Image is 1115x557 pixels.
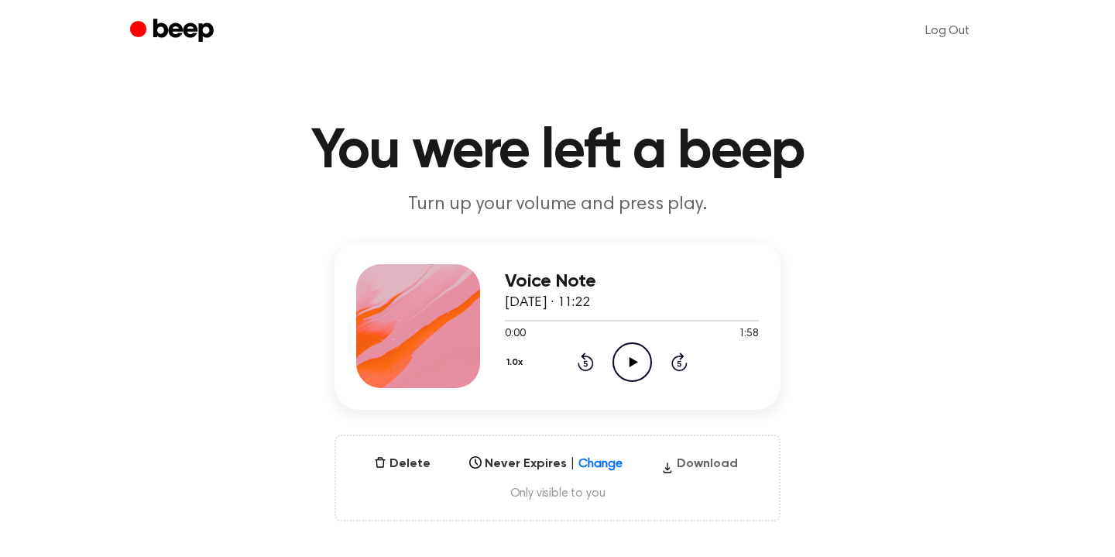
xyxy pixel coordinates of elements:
button: Delete [368,455,437,473]
span: Only visible to you [355,486,760,501]
a: Beep [130,16,218,46]
h1: You were left a beep [161,124,954,180]
h3: Voice Note [505,271,759,292]
span: 1:58 [739,326,759,342]
a: Log Out [910,12,985,50]
button: Download [655,455,744,480]
p: Turn up your volume and press play. [260,192,855,218]
span: 0:00 [505,326,525,342]
button: 1.0x [505,349,529,376]
span: [DATE] · 11:22 [505,296,590,310]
